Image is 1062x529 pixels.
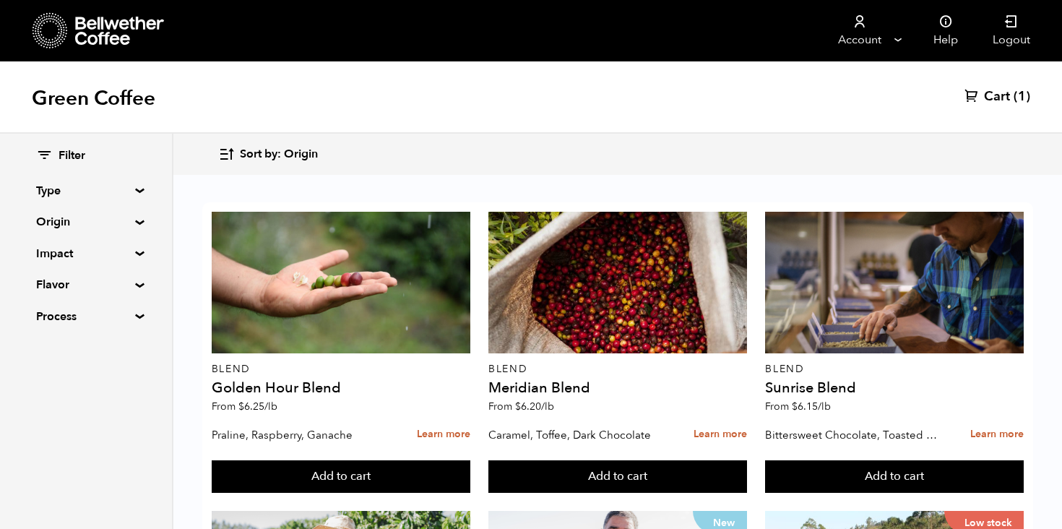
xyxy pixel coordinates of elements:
span: $ [515,400,521,413]
button: Add to cart [765,460,1024,494]
span: (1) [1014,88,1030,106]
summary: Process [36,308,136,325]
bdi: 6.15 [792,400,831,413]
span: From [488,400,554,413]
span: /lb [541,400,554,413]
span: From [765,400,831,413]
span: Filter [59,148,85,164]
bdi: 6.25 [238,400,277,413]
p: Bittersweet Chocolate, Toasted Marshmallow, Candied Orange, Praline [765,424,941,446]
summary: Flavor [36,276,136,293]
button: Sort by: Origin [218,137,318,171]
h4: Golden Hour Blend [212,381,470,395]
h4: Sunrise Blend [765,381,1024,395]
span: Sort by: Origin [240,147,318,163]
summary: Type [36,182,136,199]
span: From [212,400,277,413]
a: Cart (1) [964,88,1030,106]
span: Cart [984,88,1010,106]
span: $ [792,400,798,413]
span: $ [238,400,244,413]
button: Add to cart [212,460,470,494]
h1: Green Coffee [32,85,155,111]
a: Learn more [417,419,470,450]
a: Learn more [694,419,747,450]
summary: Origin [36,213,136,231]
h4: Meridian Blend [488,381,747,395]
p: Blend [212,364,470,374]
p: Caramel, Toffee, Dark Chocolate [488,424,665,446]
span: /lb [818,400,831,413]
p: Praline, Raspberry, Ganache [212,424,388,446]
summary: Impact [36,245,136,262]
p: Blend [488,364,747,374]
a: Learn more [970,419,1024,450]
bdi: 6.20 [515,400,554,413]
p: Blend [765,364,1024,374]
span: /lb [264,400,277,413]
button: Add to cart [488,460,747,494]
